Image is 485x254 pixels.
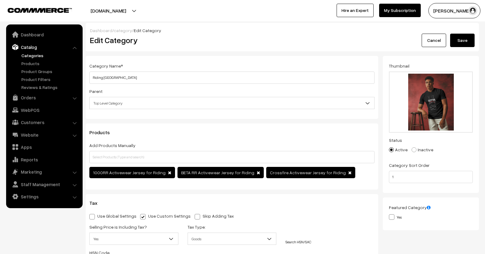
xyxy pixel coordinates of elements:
a: Orders [8,92,80,103]
a: Dashboard [90,28,112,33]
span: Products [89,129,117,135]
span: 1000RR Activewear Jersey for Riding [93,170,166,175]
a: COMMMERCE [8,6,61,13]
a: Product Groups [20,68,80,75]
label: Category Name [89,63,123,69]
a: Dashboard [8,29,80,40]
span: Yes [89,233,178,245]
a: Marketing [8,166,80,177]
a: Website [8,129,80,140]
span: Top Level Category [89,97,375,109]
span: Goods [188,233,277,245]
img: COMMMERCE [8,8,72,13]
a: My Subscription [379,4,421,17]
a: Product Filters [20,76,80,83]
a: Staff Management [8,179,80,190]
a: Cancel [422,34,446,47]
a: Catalog [8,42,80,53]
a: Search HSN/SAC [285,240,311,244]
label: Selling Price is Including Tax? [89,224,147,230]
span: Crossfire Activewear Jersey for Riding [270,170,346,175]
button: [PERSON_NAME] [428,3,480,18]
label: Inactive [412,146,433,153]
a: Hire an Expert [337,4,374,17]
input: Category Name [89,72,375,84]
span: Top Level Category [90,98,374,109]
span: Goods [188,234,276,244]
input: Select Products (Type and search) [89,151,375,163]
label: Status [389,137,402,143]
span: Edit Category [134,28,161,33]
a: Reports [8,154,80,165]
label: Featured Category [389,204,431,211]
span: Yes [90,234,178,244]
a: category [114,28,132,33]
a: WebPOS [8,105,80,116]
button: Save [450,34,475,47]
div: / / [90,27,475,34]
a: Apps [8,142,80,153]
label: Yes [389,214,402,220]
a: Settings [8,191,80,202]
label: Category Sort Order [389,162,430,168]
a: Customers [8,117,80,128]
label: Add Products Manually [89,142,136,149]
span: Tax [89,200,105,206]
label: Thumbnail [389,63,409,69]
label: Use Custom Settings [140,213,194,219]
label: Active [389,146,408,153]
img: user [468,6,477,15]
label: Tax Type: [188,224,206,230]
span: BETA RR Activewear Jersey for Riding [181,170,254,175]
input: Enter Number [389,171,473,183]
h2: Edit Category [90,35,376,45]
a: Categories [20,52,80,59]
a: Products [20,60,80,67]
label: Use Global Settings [89,213,136,219]
a: Reviews & Ratings [20,84,80,90]
button: [DOMAIN_NAME] [69,3,147,18]
p: Skip Adding Tax [203,213,234,219]
label: Parent [89,88,103,94]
